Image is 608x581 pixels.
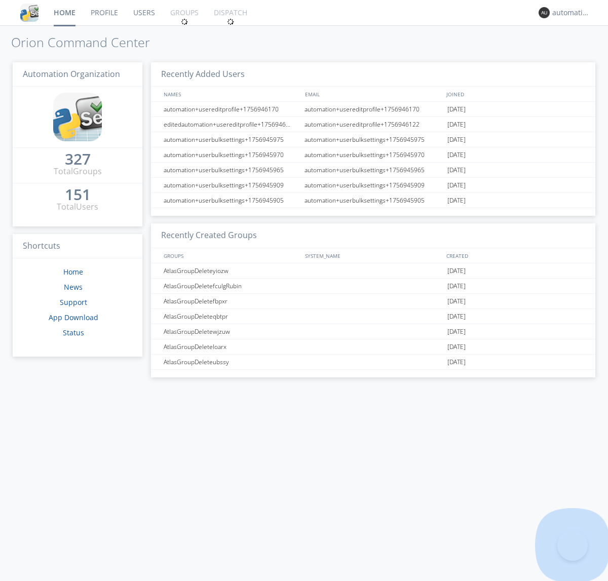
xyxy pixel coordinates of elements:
div: automation+userbulksettings+1756945909 [302,178,445,192]
div: 327 [65,154,91,164]
a: Home [63,267,83,277]
div: automation+userbulksettings+1756945970 [161,147,301,162]
a: automation+userbulksettings+1756945970automation+userbulksettings+1756945970[DATE] [151,147,595,163]
span: [DATE] [447,294,466,309]
span: [DATE] [447,117,466,132]
span: [DATE] [447,309,466,324]
div: automation+userbulksettings+1756945975 [161,132,301,147]
div: automation+userbulksettings+1756945909 [161,178,301,192]
div: AtlasGroupDeletewjzuw [161,324,301,339]
a: AtlasGroupDeleteloarx[DATE] [151,339,595,355]
span: [DATE] [447,132,466,147]
span: [DATE] [447,102,466,117]
a: AtlasGroupDeletefbpxr[DATE] [151,294,595,309]
div: JOINED [444,87,586,101]
span: [DATE] [447,178,466,193]
div: CREATED [444,248,586,263]
a: automation+usereditprofile+1756946170automation+usereditprofile+1756946170[DATE] [151,102,595,117]
div: SYSTEM_NAME [302,248,444,263]
div: editedautomation+usereditprofile+1756946122 [161,117,301,132]
span: [DATE] [447,147,466,163]
img: 373638.png [539,7,550,18]
a: automation+userbulksettings+1756945975automation+userbulksettings+1756945975[DATE] [151,132,595,147]
img: spin.svg [227,18,234,25]
span: [DATE] [447,163,466,178]
a: editedautomation+usereditprofile+1756946122automation+usereditprofile+1756946122[DATE] [151,117,595,132]
span: [DATE] [447,263,466,279]
a: automation+userbulksettings+1756945965automation+userbulksettings+1756945965[DATE] [151,163,595,178]
a: News [64,282,83,292]
img: cddb5a64eb264b2086981ab96f4c1ba7 [20,4,39,22]
span: [DATE] [447,355,466,370]
div: 151 [65,189,91,200]
a: automation+userbulksettings+1756945909automation+userbulksettings+1756945909[DATE] [151,178,595,193]
div: AtlasGroupDeletefculgRubin [161,279,301,293]
div: AtlasGroupDeleteubssy [161,355,301,369]
div: automation+userbulksettings+1756945970 [302,147,445,162]
a: App Download [49,313,98,322]
iframe: Toggle Customer Support [557,530,588,561]
a: AtlasGroupDeletefculgRubin[DATE] [151,279,595,294]
div: automation+usereditprofile+1756946170 [161,102,301,117]
a: AtlasGroupDeleteqbtpr[DATE] [151,309,595,324]
a: AtlasGroupDeleteubssy[DATE] [151,355,595,370]
div: Total Users [57,201,98,213]
a: 327 [65,154,91,166]
span: [DATE] [447,324,466,339]
div: automation+usereditprofile+1756946122 [302,117,445,132]
div: automation+userbulksettings+1756945975 [302,132,445,147]
div: Total Groups [54,166,102,177]
span: [DATE] [447,193,466,208]
div: AtlasGroupDeleteloarx [161,339,301,354]
a: automation+userbulksettings+1756945905automation+userbulksettings+1756945905[DATE] [151,193,595,208]
img: spin.svg [181,18,188,25]
div: GROUPS [161,248,300,263]
h3: Recently Created Groups [151,223,595,248]
a: 151 [65,189,91,201]
span: Automation Organization [23,68,120,80]
div: EMAIL [302,87,444,101]
span: [DATE] [447,279,466,294]
a: Support [60,297,87,307]
div: AtlasGroupDeletefbpxr [161,294,301,308]
div: automation+atlas0003 [552,8,590,18]
img: cddb5a64eb264b2086981ab96f4c1ba7 [53,93,102,141]
div: automation+userbulksettings+1756945905 [302,193,445,208]
div: automation+userbulksettings+1756945905 [161,193,301,208]
span: [DATE] [447,339,466,355]
div: automation+userbulksettings+1756945965 [161,163,301,177]
h3: Recently Added Users [151,62,595,87]
div: AtlasGroupDeleteqbtpr [161,309,301,324]
h3: Shortcuts [13,234,142,259]
div: AtlasGroupDeleteyiozw [161,263,301,278]
div: NAMES [161,87,300,101]
div: automation+usereditprofile+1756946170 [302,102,445,117]
div: automation+userbulksettings+1756945965 [302,163,445,177]
a: Status [63,328,84,337]
a: AtlasGroupDeleteyiozw[DATE] [151,263,595,279]
a: AtlasGroupDeletewjzuw[DATE] [151,324,595,339]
